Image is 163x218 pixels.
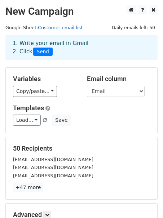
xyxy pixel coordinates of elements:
span: Send [33,48,53,56]
h5: Email column [87,75,150,83]
div: 1. Write your email in Gmail 2. Click [7,39,156,56]
small: [EMAIL_ADDRESS][DOMAIN_NAME] [13,173,93,178]
h2: New Campaign [5,5,158,18]
small: [EMAIL_ADDRESS][DOMAIN_NAME] [13,165,93,170]
a: Load... [13,115,41,126]
a: +47 more [13,183,43,192]
h5: 50 Recipients [13,144,150,152]
a: Customer email list [38,25,83,30]
span: Daily emails left: 50 [109,24,158,32]
a: Templates [13,104,44,112]
iframe: Chat Widget [127,183,163,218]
h5: Variables [13,75,76,83]
a: Copy/paste... [13,86,57,97]
button: Save [52,115,71,126]
small: [EMAIL_ADDRESS][DOMAIN_NAME] [13,157,93,162]
small: Google Sheet: [5,25,83,30]
a: Daily emails left: 50 [109,25,158,30]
